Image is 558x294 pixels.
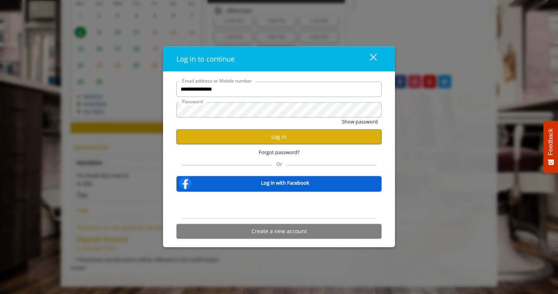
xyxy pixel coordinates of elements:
[176,129,382,144] button: Log in
[272,160,286,167] span: Or
[176,102,382,117] input: Password
[176,54,235,63] span: Log in to continue
[259,148,300,156] span: Forgot password?
[342,117,378,125] button: Show password
[237,197,321,213] iframe: Sign in with Google Button
[176,81,382,97] input: Email address or Mobile number
[178,97,207,105] label: Password
[178,77,256,84] label: Email address or Mobile number
[361,53,376,65] div: close dialog
[547,128,554,155] span: Feedback
[543,121,558,173] button: Feedback - Show survey
[261,179,309,187] b: Log in with Facebook
[178,175,193,190] img: facebook-logo
[176,224,382,239] button: Create a new account
[356,51,382,67] button: close dialog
